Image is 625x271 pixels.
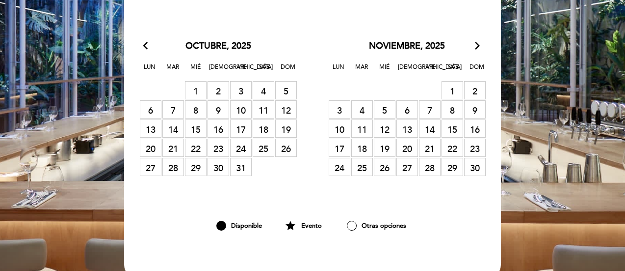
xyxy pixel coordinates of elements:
[208,120,229,138] span: 16
[255,62,275,80] span: Sáb
[185,139,207,157] span: 22
[329,139,350,157] span: 17
[143,40,152,53] i: arrow_back_ios
[442,158,463,176] span: 29
[329,158,350,176] span: 24
[162,158,184,176] span: 28
[467,62,487,80] span: Dom
[276,217,331,234] div: Evento
[208,158,229,176] span: 30
[442,100,463,119] span: 8
[464,81,486,99] span: 2
[442,120,463,138] span: 15
[421,62,441,80] span: Vie
[329,120,350,138] span: 10
[208,100,229,119] span: 9
[209,62,229,80] span: [DEMOGRAPHIC_DATA]
[396,120,418,138] span: 13
[230,120,252,138] span: 17
[351,120,373,138] span: 11
[396,158,418,176] span: 27
[351,100,373,119] span: 4
[140,62,159,80] span: Lun
[278,62,298,80] span: Dom
[374,120,395,138] span: 12
[185,100,207,119] span: 8
[186,62,206,80] span: Mié
[369,40,445,53] span: noviembre, 2025
[208,81,229,99] span: 2
[464,139,486,157] span: 23
[374,100,395,119] span: 5
[162,139,184,157] span: 21
[419,139,441,157] span: 21
[375,62,394,80] span: Mié
[208,139,229,157] span: 23
[398,62,417,80] span: [DEMOGRAPHIC_DATA]
[230,139,252,157] span: 24
[275,139,297,157] span: 26
[140,100,161,119] span: 6
[253,81,274,99] span: 4
[140,158,161,176] span: 27
[230,100,252,119] span: 10
[442,139,463,157] span: 22
[419,100,441,119] span: 7
[352,62,371,80] span: Mar
[374,139,395,157] span: 19
[396,100,418,119] span: 6
[253,100,274,119] span: 11
[396,139,418,157] span: 20
[253,139,274,157] span: 25
[185,120,207,138] span: 15
[140,139,161,157] span: 20
[464,120,486,138] span: 16
[162,100,184,119] span: 7
[253,120,274,138] span: 18
[230,158,252,176] span: 31
[464,158,486,176] span: 30
[351,139,373,157] span: 18
[419,120,441,138] span: 14
[444,62,464,80] span: Sáb
[185,40,251,53] span: octubre, 2025
[163,62,182,80] span: Mar
[329,62,348,80] span: Lun
[275,100,297,119] span: 12
[185,158,207,176] span: 29
[275,81,297,99] span: 5
[442,81,463,99] span: 1
[140,120,161,138] span: 13
[473,40,482,53] i: arrow_forward_ios
[329,100,350,119] span: 3
[351,158,373,176] span: 25
[374,158,395,176] span: 26
[232,62,252,80] span: Vie
[185,81,207,99] span: 1
[230,81,252,99] span: 3
[419,158,441,176] span: 28
[162,120,184,138] span: 14
[275,120,297,138] span: 19
[202,217,276,234] div: Disponible
[331,217,422,234] div: Otras opciones
[285,217,296,234] i: star
[464,100,486,119] span: 9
